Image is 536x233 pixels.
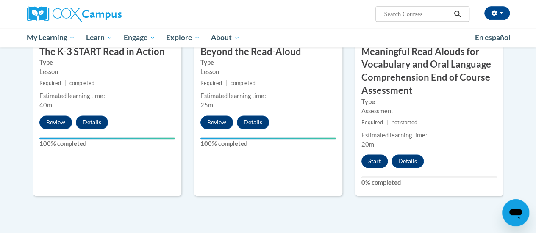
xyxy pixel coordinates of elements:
button: Review [200,115,233,129]
span: My Learning [26,33,75,43]
span: completed [69,80,94,86]
label: 0% completed [361,178,497,187]
label: Type [39,58,175,67]
span: completed [231,80,256,86]
div: Assessment [361,107,497,116]
h3: Beyond the Read-Aloud [194,45,342,58]
div: Your progress [39,137,175,139]
button: Details [392,154,424,168]
div: Estimated learning time: [361,131,497,140]
a: Engage [118,28,161,47]
h3: Meaningful Read Alouds for Vocabulary and Oral Language Comprehension End of Course Assessment [355,45,503,97]
span: Engage [124,33,156,43]
button: Details [76,115,108,129]
span: Required [200,80,222,86]
button: Details [237,115,269,129]
span: About [211,33,240,43]
div: Main menu [20,28,516,47]
a: En español [469,29,516,47]
label: Type [361,97,497,107]
button: Search [451,9,464,19]
a: Learn [81,28,118,47]
span: | [225,80,227,86]
span: Learn [86,33,113,43]
div: Lesson [200,67,336,77]
span: Required [361,119,383,126]
span: Explore [166,33,200,43]
a: About [206,28,245,47]
label: 100% completed [200,139,336,148]
span: En español [475,33,511,42]
h3: The K-3 START Read in Action [33,45,181,58]
span: | [64,80,66,86]
label: Type [200,58,336,67]
button: Start [361,154,388,168]
button: Account Settings [484,6,510,20]
div: Your progress [200,137,336,139]
iframe: Button to launch messaging window [502,199,529,226]
span: 20m [361,141,374,148]
img: Cox Campus [27,6,122,22]
a: Cox Campus [27,6,179,22]
div: Estimated learning time: [39,91,175,101]
span: 40m [39,101,52,109]
span: Required [39,80,61,86]
input: Search Courses [383,9,451,19]
a: My Learning [21,28,81,47]
label: 100% completed [39,139,175,148]
span: not started [392,119,417,126]
div: Estimated learning time: [200,91,336,101]
span: 25m [200,101,213,109]
div: Lesson [39,67,175,77]
button: Review [39,115,72,129]
a: Explore [161,28,206,47]
span: | [386,119,388,126]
